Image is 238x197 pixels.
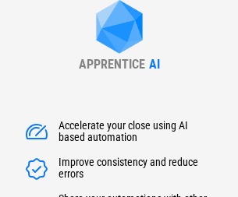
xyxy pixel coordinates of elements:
img: Accelerate [24,157,49,181]
div: AI [149,57,160,72]
div: Accelerate your close using AI based automation [59,120,215,145]
div: Improve consistency and reduce errors [59,157,215,181]
img: Accelerate [24,120,49,145]
div: APPRENTICE [79,57,145,72]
